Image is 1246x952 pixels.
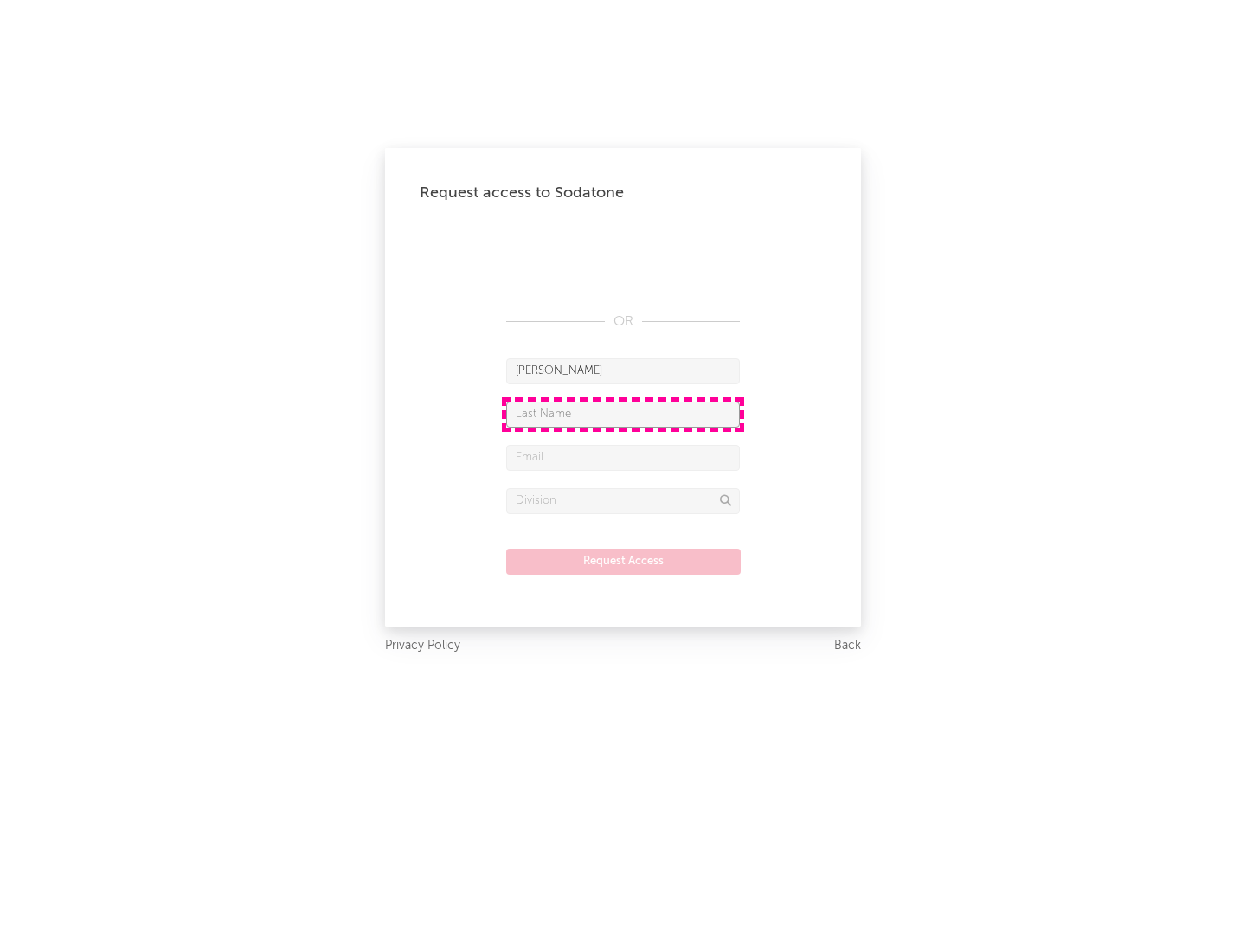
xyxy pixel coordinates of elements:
input: Division [506,488,740,514]
div: Request access to Sodatone [420,183,826,203]
div: OR [506,312,740,332]
input: Email [506,445,740,471]
input: First Name [506,358,740,384]
a: Privacy Policy [385,635,460,657]
input: Last Name [506,402,740,428]
a: Back [834,635,861,657]
button: Request Access [506,549,741,575]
